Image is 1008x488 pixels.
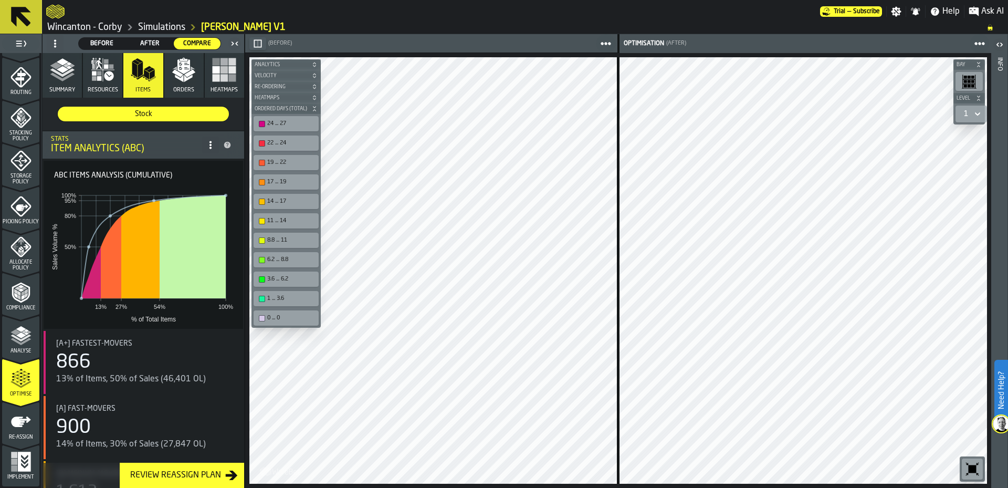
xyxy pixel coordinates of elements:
[256,254,317,265] div: 6.2 ... 8.8
[56,417,91,438] div: 900
[2,173,39,185] span: Storage Policy
[61,192,76,199] text: 100%
[256,274,317,285] div: 3.6 ... 6.2
[251,461,311,482] a: logo-header
[201,22,286,33] a: link-to-/wh/i/ace0e389-6ead-4668-b816-8dc22364bb41/simulations/319d03a4-ce7b-4a89-8bbb-c815aa8fdfdc
[126,469,225,482] div: Review Reassign Plan
[268,40,292,47] span: (Before)
[253,95,309,101] span: Heatmaps
[115,304,127,310] text: 27%
[44,331,243,394] div: stat-[A+] Fastest-movers
[2,316,39,358] li: menu Analyse
[131,316,176,323] text: % of Total Items
[44,396,243,459] div: stat-[A] Fast-movers
[256,157,317,168] div: 19 ... 22
[926,5,964,18] label: button-toggle-Help
[267,120,316,127] div: 24 ... 27
[942,5,960,18] span: Help
[127,38,173,49] div: thumb
[2,402,39,444] li: menu Re-assign
[251,192,321,211] div: button-toolbar-undefined
[56,339,235,348] div: Title
[964,110,968,118] div: DropdownMenuValue-1
[267,198,316,205] div: 14 ... 17
[2,359,39,401] li: menu Optimise
[251,70,321,81] button: button-
[251,289,321,308] div: button-toolbar-undefined
[251,250,321,269] div: button-toolbar-undefined
[964,461,981,477] svg: Reset zoom and position
[991,34,1007,488] header: Info
[251,81,321,92] button: button-
[251,153,321,172] div: button-toolbar-undefined
[256,118,317,129] div: 24 ... 27
[47,22,122,33] a: link-to-/wh/i/ace0e389-6ead-4668-b816-8dc22364bb41
[253,73,309,79] span: Velocity
[847,8,851,15] span: —
[267,159,316,166] div: 19 ... 22
[954,62,973,68] span: Bay
[995,361,1007,420] label: Need Help?
[251,231,321,250] div: button-toolbar-undefined
[2,259,39,271] span: Allocate Policy
[253,62,309,68] span: Analytics
[853,8,880,15] span: Subscribe
[56,339,132,348] span: [A+] Fastest-movers
[2,14,39,56] li: menu Agents
[256,196,317,207] div: 14 ... 17
[62,109,225,119] span: Stock
[2,348,39,354] span: Analyse
[49,87,75,94] span: Summary
[960,456,985,482] div: button-toolbar-undefined
[2,143,39,185] li: menu Storage Policy
[964,5,1008,18] label: button-toggle-Ask AI
[251,59,321,70] button: button-
[2,100,39,142] li: menu Stacking Policy
[56,404,115,413] span: [A] Fast-movers
[256,176,317,188] div: 17 ... 19
[154,304,165,310] text: 54%
[83,39,121,48] span: Before
[56,352,91,373] div: 866
[2,273,39,315] li: menu Compliance
[253,106,309,112] span: Ordered Days (Total)
[51,143,202,154] div: Item Analytics (ABC)
[56,404,235,413] div: Title
[2,305,39,311] span: Compliance
[126,37,174,50] label: button-switch-multi-After
[666,40,686,47] span: (After)
[251,308,321,328] div: button-toolbar-undefined
[174,38,220,49] div: thumb
[135,87,151,94] span: Items
[46,2,65,21] a: logo-header
[267,295,316,302] div: 1 ... 3.6
[51,136,202,143] div: Stats
[820,6,882,17] div: Menu Subscription
[65,198,76,204] text: 95%
[120,463,244,488] button: button-Review Reassign Plan
[622,40,664,47] div: Optimisation
[173,37,221,50] label: button-switch-multi-Compare
[253,84,309,90] span: Re-Ordering
[65,213,76,219] text: 80%
[267,315,316,321] div: 0 ... 0
[981,5,1004,18] span: Ask AI
[138,22,185,33] a: link-to-/wh/i/ace0e389-6ead-4668-b816-8dc22364bb41
[2,474,39,480] span: Implement
[56,373,235,386] div: 13% of Items, 50% of Sales (46,401 OL)
[65,244,76,250] text: 50%
[906,6,925,17] label: button-toggle-Notifications
[820,6,882,17] a: link-to-/wh/i/ace0e389-6ead-4668-b816-8dc22364bb41/pricing/
[46,172,172,179] label: Title
[249,37,266,50] button: button-
[953,93,985,103] button: button-
[251,103,321,114] button: button-
[992,36,1007,55] label: button-toggle-Open
[51,224,59,270] text: Sales Volume %
[256,293,317,304] div: 1 ... 3.6
[887,6,906,17] label: button-toggle-Settings
[953,59,985,70] button: button-
[251,133,321,153] div: button-toolbar-undefined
